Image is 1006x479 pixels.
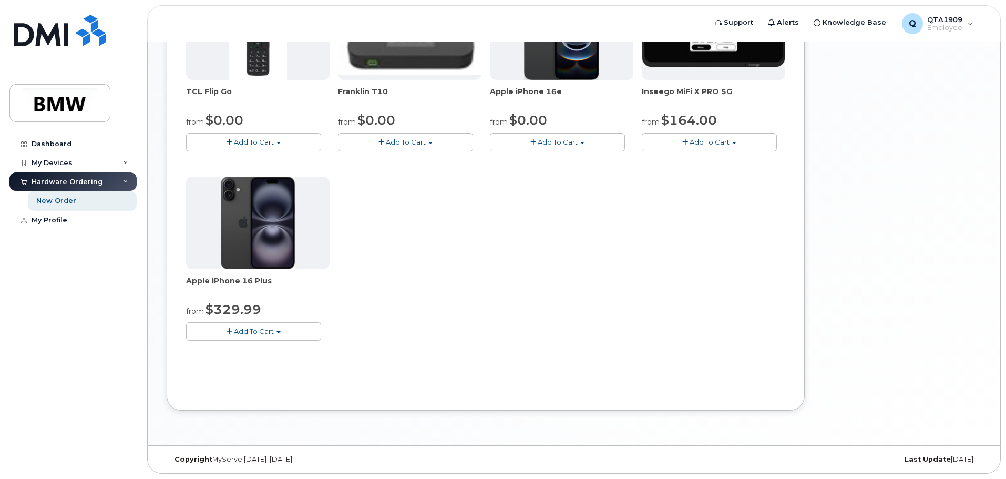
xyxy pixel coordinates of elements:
[823,17,886,28] span: Knowledge Base
[538,138,578,146] span: Add To Cart
[642,133,777,151] button: Add To Cart
[707,12,761,33] a: Support
[357,113,395,128] span: $0.00
[186,307,204,316] small: from
[509,113,547,128] span: $0.00
[167,455,438,464] div: MyServe [DATE]–[DATE]
[186,322,321,341] button: Add To Cart
[186,276,330,297] div: Apple iPhone 16 Plus
[234,327,274,335] span: Add To Cart
[221,177,295,269] img: iphone_16_plus.png
[927,15,962,24] span: QTA1909
[642,86,785,107] div: Inseego MiFi X PRO 5G
[777,17,799,28] span: Alerts
[905,455,951,463] strong: Last Update
[642,117,660,127] small: from
[186,86,330,107] div: TCL Flip Go
[960,433,998,471] iframe: Messenger Launcher
[909,17,916,30] span: Q
[338,86,481,107] div: Franklin T10
[338,133,473,151] button: Add To Cart
[206,113,243,128] span: $0.00
[806,12,894,33] a: Knowledge Base
[174,455,212,463] strong: Copyright
[927,24,962,32] span: Employee
[761,12,806,33] a: Alerts
[386,138,426,146] span: Add To Cart
[490,133,625,151] button: Add To Cart
[690,138,730,146] span: Add To Cart
[490,117,508,127] small: from
[661,113,717,128] span: $164.00
[186,117,204,127] small: from
[490,86,633,107] div: Apple iPhone 16e
[895,13,981,34] div: QTA1909
[338,117,356,127] small: from
[724,17,753,28] span: Support
[186,133,321,151] button: Add To Cart
[234,138,274,146] span: Add To Cart
[710,455,981,464] div: [DATE]
[206,302,261,317] span: $329.99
